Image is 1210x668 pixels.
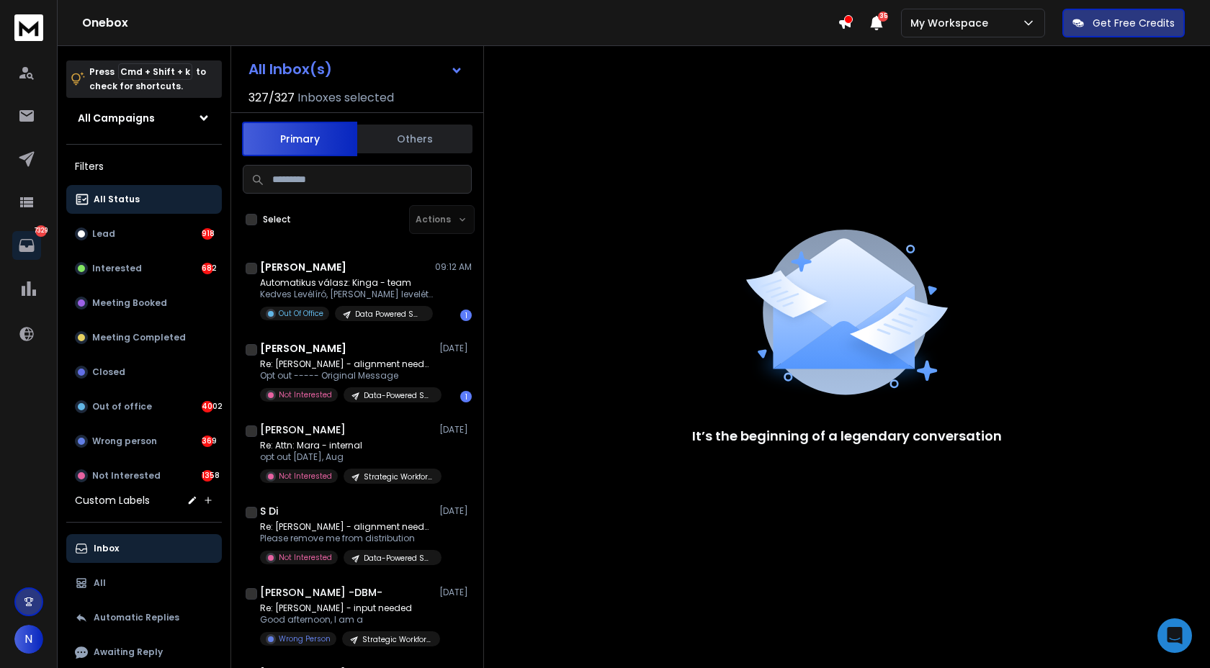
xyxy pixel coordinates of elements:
p: Automatic Replies [94,612,179,623]
button: Out of office4002 [66,392,222,421]
div: 1 [460,310,472,321]
h3: Custom Labels [75,493,150,507]
button: Primary [242,122,357,156]
h1: All Campaigns [78,111,155,125]
p: Press to check for shortcuts. [89,65,206,94]
span: Cmd + Shift + k [118,63,192,80]
button: Lead918 [66,220,222,248]
span: 35 [878,12,888,22]
p: Not Interested [92,470,161,482]
p: All [94,577,106,589]
button: Get Free Credits [1062,9,1185,37]
h1: [PERSON_NAME] [260,341,346,356]
p: Meeting Booked [92,297,167,309]
h1: [PERSON_NAME] -DBM- [260,585,382,600]
p: [DATE] [439,505,472,517]
p: Interested [92,263,142,274]
a: 7329 [12,231,41,260]
p: It’s the beginning of a legendary conversation [692,426,1002,446]
div: 918 [202,228,213,240]
button: Closed [66,358,222,387]
p: Automatikus válasz: Kinga - team [260,277,433,289]
p: Inbox [94,543,119,554]
p: Re: [PERSON_NAME] - alignment needed [260,521,433,533]
h1: [PERSON_NAME] [260,260,346,274]
p: Data Powered SWP - Keynotive [355,309,424,320]
p: Data-Powered SWP (Learnova - Dedicated Server) [364,390,433,401]
span: 327 / 327 [248,89,295,107]
div: 1 [460,391,472,402]
button: Wrong person369 [66,427,222,456]
button: Inbox [66,534,222,563]
p: Kedves Levélíró, [PERSON_NAME] levelét! Jelenleg [260,289,433,300]
p: Not Interested [279,389,332,400]
label: Select [263,214,291,225]
h1: S Di [260,504,278,518]
p: Out of office [92,401,152,412]
p: Meeting Completed [92,332,186,343]
p: 09:12 AM [435,261,472,273]
p: Closed [92,366,125,378]
button: Automatic Replies [66,603,222,632]
button: Not Interested1358 [66,461,222,490]
p: [DATE] [439,343,472,354]
p: Wrong person [92,435,157,447]
p: Opt out ----- Original Message [260,370,433,382]
h1: Onebox [82,14,838,32]
p: Re: Attn: Mara - internal [260,440,433,451]
p: Strategic Workforce Planning - Learnova [364,471,433,482]
button: Others [357,123,472,155]
p: Data-Powered SWP (Learnova - Dedicated Server) [364,553,433,564]
button: N [14,625,43,654]
p: Please remove me from distribution [260,533,433,544]
button: Interested682 [66,254,222,283]
p: [DATE] [439,424,472,435]
p: Not Interested [279,471,332,482]
div: 682 [202,263,213,274]
p: Wrong Person [279,633,331,644]
div: 369 [202,435,213,447]
button: Awaiting Reply [66,638,222,667]
h1: [PERSON_NAME] [260,423,346,437]
p: Strategic Workforce Planning - Learnova [362,634,431,645]
p: 7329 [35,225,47,237]
p: Re: [PERSON_NAME] - alignment needed [260,358,433,370]
button: All Status [66,185,222,214]
p: Good afternoon, I am a [260,614,433,626]
p: Get Free Credits [1093,16,1175,30]
button: Meeting Completed [66,323,222,352]
h3: Inboxes selected [297,89,394,107]
button: All Inbox(s) [237,55,475,83]
h3: Filters [66,156,222,176]
p: Lead [92,228,115,240]
img: logo [14,14,43,41]
button: Meeting Booked [66,289,222,317]
button: All [66,569,222,597]
div: Open Intercom Messenger [1157,618,1192,653]
div: 4002 [202,401,213,412]
p: Not Interested [279,552,332,563]
p: opt out [DATE], Aug [260,451,433,463]
div: 1358 [202,470,213,482]
p: Awaiting Reply [94,646,163,658]
p: All Status [94,194,140,205]
p: My Workspace [910,16,994,30]
h1: All Inbox(s) [248,62,332,76]
p: Out Of Office [279,308,323,319]
button: All Campaigns [66,104,222,132]
p: [DATE] [439,587,472,598]
p: Re: [PERSON_NAME] - input needed [260,602,433,614]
